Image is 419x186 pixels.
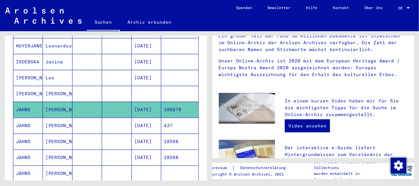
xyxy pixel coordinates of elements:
p: Unser Online-Archiv ist 2020 mit dem European Heritage Award / Europa Nostra Award 2020 ausgezeic... [219,58,408,78]
p: Ein großer Teil der rund 30 Millionen Dokumente ist inzwischen im Online-Archiv der Arolsen Archi... [219,33,408,53]
img: video.jpg [219,93,275,124]
a: Archiv erkunden [120,14,179,30]
mat-cell: [DATE] [132,102,161,117]
img: Zustimmung ändern [391,158,406,173]
mat-cell: JAHNS [13,150,43,165]
mat-cell: [PERSON_NAME] [43,102,72,117]
mat-cell: ISDEBSKA [13,54,43,70]
p: Die Arolsen Archives Online-Collections [314,159,389,171]
a: Datenschutzerklärung [235,165,294,171]
mat-cell: [DATE] [132,150,161,165]
mat-cell: [DATE] [132,70,161,86]
mat-cell: 18568 [161,134,198,149]
span: DE [398,6,405,10]
mat-cell: Leo [43,70,72,86]
mat-cell: [PERSON_NAME] [43,166,72,181]
mat-cell: [PERSON_NAME] [43,86,72,101]
img: yv_logo.png [389,163,414,179]
img: eguide.jpg [219,140,275,178]
div: | [206,165,294,171]
mat-cell: JÄHNS [13,166,43,181]
p: Der interaktive e-Guide liefert Hintergrundwissen zum Verständnis der Dokumente. Sie finden viele... [285,144,408,185]
p: wurden entwickelt in Partnerschaft mit [314,171,389,182]
mat-cell: Leonardus [43,38,72,54]
mat-cell: HUYERJANS [13,38,43,54]
mat-cell: [DATE] [132,54,161,70]
mat-cell: [DATE] [132,134,161,149]
img: Arolsen_neg.svg [5,7,82,24]
mat-cell: JAHNS [13,102,43,117]
a: Suchen [87,14,120,31]
mat-cell: JAHNS [13,118,43,133]
mat-cell: JAHNS [13,134,43,149]
mat-cell: [PERSON_NAME] [43,118,72,133]
mat-cell: 18568 [161,150,198,165]
mat-cell: [DATE] [132,118,161,133]
mat-cell: [DATE] [132,38,161,54]
mat-cell: [PERSON_NAME] [43,150,72,165]
mat-cell: [PERSON_NAME] [43,134,72,149]
mat-cell: 437 [161,118,198,133]
a: Video ansehen [285,119,330,132]
p: In einem kurzen Video haben wir für Sie die wichtigsten Tipps für die Suche im Online-Archiv zusa... [285,98,408,118]
mat-cell: 108878 [161,102,198,117]
mat-cell: Janina [43,54,72,70]
p: Copyright © Arolsen Archives, 2021 [206,171,294,177]
mat-cell: [PERSON_NAME] [13,86,43,101]
mat-cell: [PERSON_NAME] [13,70,43,86]
a: Impressum [206,165,232,171]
